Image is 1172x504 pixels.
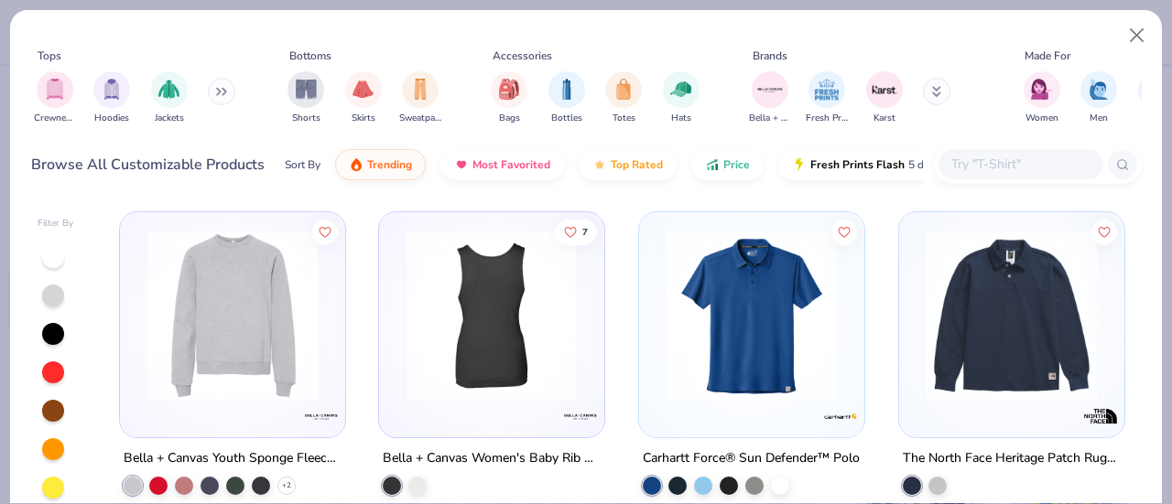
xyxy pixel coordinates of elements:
[810,157,905,172] span: Fresh Prints Flash
[583,227,589,236] span: 7
[124,447,342,470] div: Bella + Canvas Youth Sponge Fleece Crewneck Sweatshirt
[151,71,188,125] div: filter for Jackets
[1025,112,1058,125] span: Women
[657,231,846,401] img: a2eb7a3f-2b55-4b0a-bd2e-2a00e29b8df4
[302,398,339,434] img: Bella + Canvas logo
[499,112,520,125] span: Bags
[38,48,61,64] div: Tops
[94,112,129,125] span: Hoodies
[749,71,791,125] div: filter for Bella + Canvas
[778,149,990,180] button: Fresh Prints Flash5 day delivery
[749,71,791,125] button: filter button
[1080,71,1117,125] div: filter for Men
[874,112,895,125] span: Karst
[158,79,179,100] img: Jackets Image
[493,48,552,64] div: Accessories
[548,71,585,125] div: filter for Bottles
[1120,18,1155,53] button: Close
[288,71,324,125] button: filter button
[326,231,515,401] img: c566f896-9c97-4106-945b-67d95f02d988
[34,71,76,125] button: filter button
[93,71,130,125] button: filter button
[345,71,382,125] button: filter button
[670,79,691,100] img: Hats Image
[335,149,426,180] button: Trending
[663,71,700,125] button: filter button
[440,149,564,180] button: Most Favorited
[1025,48,1070,64] div: Made For
[292,112,320,125] span: Shorts
[399,112,441,125] span: Sweatpants
[155,112,184,125] span: Jackets
[671,112,691,125] span: Hats
[792,157,807,172] img: flash.gif
[399,71,441,125] div: filter for Sweatpants
[643,447,860,470] div: Carhartt Force® Sun Defender™ Polo
[831,219,857,244] button: Like
[93,71,130,125] div: filter for Hoodies
[282,480,291,491] span: + 2
[38,217,74,231] div: Filter By
[806,112,848,125] span: Fresh Prints
[903,447,1121,470] div: The North Face Heritage Patch Rugby Shirt - Women's
[31,154,265,176] div: Browse All Customizable Products
[45,79,65,100] img: Crewnecks Image
[613,79,634,100] img: Totes Image
[605,71,642,125] div: filter for Totes
[557,79,577,100] img: Bottles Image
[753,48,787,64] div: Brands
[556,219,598,244] button: Like
[548,71,585,125] button: filter button
[806,71,848,125] div: filter for Fresh Prints
[151,71,188,125] button: filter button
[749,112,791,125] span: Bella + Canvas
[349,157,364,172] img: trending.gif
[288,71,324,125] div: filter for Shorts
[822,398,859,434] img: Carhartt logo
[1091,219,1117,244] button: Like
[663,71,700,125] div: filter for Hats
[1082,398,1119,434] img: The North Face logo
[917,231,1106,401] img: 29c91f75-c6f6-4f53-a3f2-641ff64a5ec6
[908,155,976,176] span: 5 day delivery
[756,76,784,103] img: Bella + Canvas Image
[950,154,1091,175] input: Try "T-Shirt"
[723,157,750,172] span: Price
[1024,71,1060,125] button: filter button
[345,71,382,125] div: filter for Skirts
[102,79,122,100] img: Hoodies Image
[871,76,898,103] img: Karst Image
[312,219,338,244] button: Like
[1031,79,1052,100] img: Women Image
[813,76,841,103] img: Fresh Prints Image
[34,71,76,125] div: filter for Crewnecks
[491,71,527,125] button: filter button
[34,112,76,125] span: Crewnecks
[611,157,663,172] span: Top Rated
[367,157,412,172] span: Trending
[491,71,527,125] div: filter for Bags
[1024,71,1060,125] div: filter for Women
[383,447,601,470] div: Bella + Canvas Women's Baby Rib Tank
[138,231,327,401] img: 80137ec0-a204-4027-b2a6-56992861cb4d
[397,231,586,401] img: 4d280fa0-7032-4355-ba1e-42d7e6fdacb0
[454,157,469,172] img: most_fav.gif
[499,79,519,100] img: Bags Image
[399,71,441,125] button: filter button
[353,79,374,100] img: Skirts Image
[551,112,582,125] span: Bottles
[579,149,677,180] button: Top Rated
[866,71,903,125] button: filter button
[296,79,317,100] img: Shorts Image
[1089,79,1109,100] img: Men Image
[1080,71,1117,125] button: filter button
[472,157,550,172] span: Most Favorited
[613,112,635,125] span: Totes
[605,71,642,125] button: filter button
[806,71,848,125] button: filter button
[289,48,331,64] div: Bottoms
[285,156,320,173] div: Sort By
[410,79,430,100] img: Sweatpants Image
[691,149,764,180] button: Price
[866,71,903,125] div: filter for Karst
